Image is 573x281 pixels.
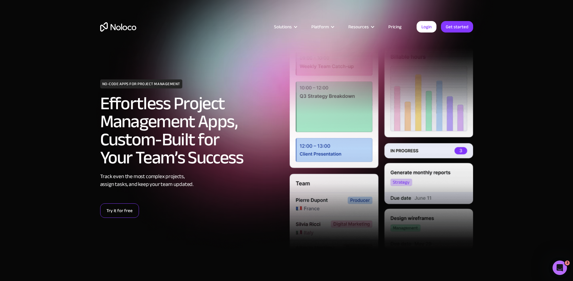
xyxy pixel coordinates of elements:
a: home [100,22,136,32]
h1: NO-CODE APPS FOR PROJECT MANAGEMENT [100,79,182,88]
div: Resources [341,23,381,31]
div: Track even the most complex projects, assign tasks, and keep your team updated. [100,173,284,188]
div: Solutions [274,23,292,31]
div: Platform [311,23,329,31]
span: 3 [565,261,570,265]
a: Get started [441,21,473,32]
a: Pricing [381,23,409,31]
div: Platform [304,23,341,31]
iframe: Intercom live chat [553,261,567,275]
a: Try it for free [100,203,139,218]
h2: Effortless Project Management Apps, Custom-Built for Your Team’s Success [100,94,284,167]
a: Login [417,21,436,32]
div: Solutions [266,23,304,31]
div: Resources [348,23,369,31]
